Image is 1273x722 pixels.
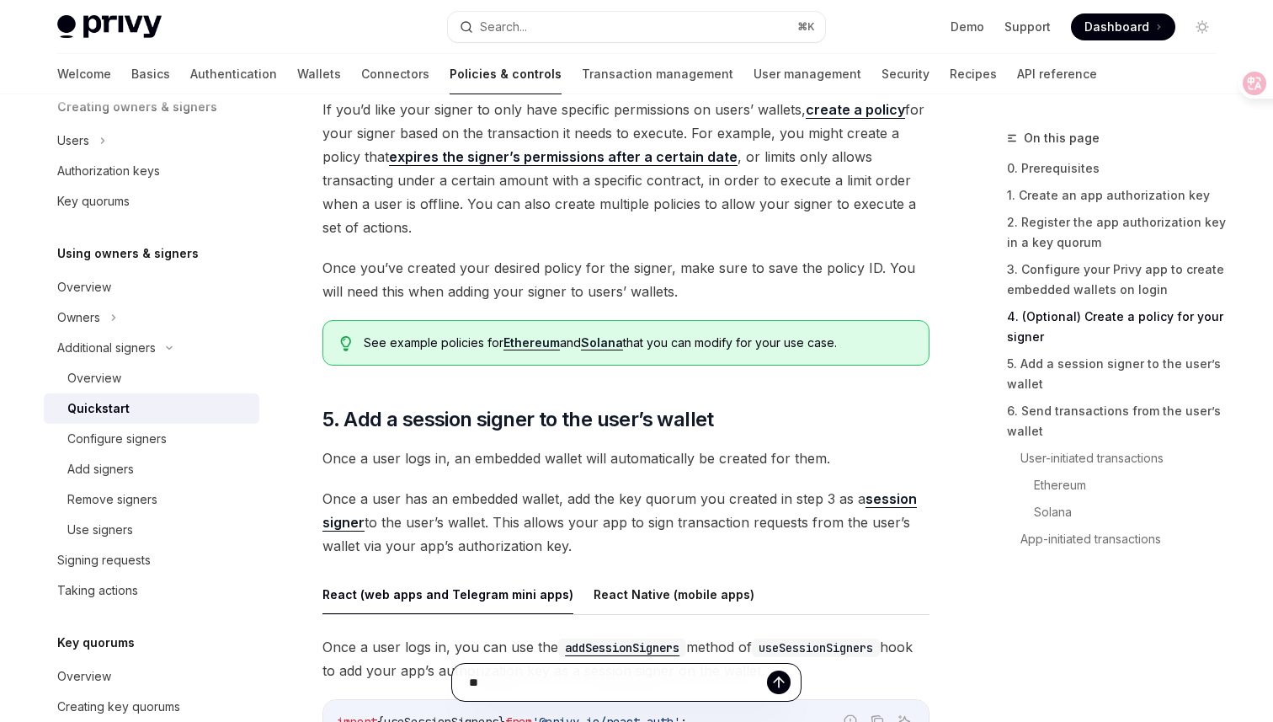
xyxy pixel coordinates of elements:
[1007,398,1229,445] a: 6. Send transactions from the user’s wallet
[882,54,929,94] a: Security
[582,54,733,94] a: Transaction management
[57,580,138,601] div: Taking actions
[44,484,259,515] a: Remove signers
[1189,13,1216,40] button: Toggle dark mode
[131,54,170,94] a: Basics
[1084,19,1149,35] span: Dashboard
[1004,19,1051,35] a: Support
[389,148,738,166] a: expires the signer’s permissions after a certain date
[581,335,623,350] a: Solana
[57,15,162,39] img: light logo
[767,671,791,694] button: Send message
[503,335,560,350] a: Ethereum
[44,424,259,454] a: Configure signers
[57,277,111,297] div: Overview
[1007,350,1229,398] a: 5. Add a session signer to the user’s wallet
[190,54,277,94] a: Authentication
[1024,128,1100,148] span: On this page
[1007,256,1229,303] a: 3. Configure your Privy app to create embedded wallets on login
[1020,445,1229,472] a: User-initiated transactions
[322,487,929,558] span: Once a user has an embedded wallet, add the key quorum you created in step 3 as a to the user’s w...
[44,156,259,186] a: Authorization keys
[57,54,111,94] a: Welcome
[44,515,259,545] a: Use signers
[322,447,929,470] span: Once a user logs in, an embedded wallet will automatically be created for them.
[67,398,130,419] div: Quickstart
[754,54,861,94] a: User management
[480,17,527,37] div: Search...
[57,697,180,717] div: Creating key quorums
[67,520,133,540] div: Use signers
[44,393,259,424] a: Quickstart
[1007,182,1229,209] a: 1. Create an app authorization key
[558,639,686,655] a: addSessionSigners
[57,550,151,570] div: Signing requests
[340,336,352,351] svg: Tip
[67,489,157,510] div: Remove signers
[44,545,259,575] a: Signing requests
[951,19,984,35] a: Demo
[57,338,156,358] div: Additional signers
[1020,526,1229,553] a: App-initiated transactions
[1007,303,1229,350] a: 4. (Optional) Create a policy for your signer
[450,54,562,94] a: Policies & controls
[67,429,167,449] div: Configure signers
[44,272,259,302] a: Overview
[797,20,815,34] span: ⌘ K
[44,454,259,484] a: Add signers
[1007,209,1229,256] a: 2. Register the app authorization key in a key quorum
[322,406,714,433] span: 5. Add a session signer to the user’s wallet
[594,575,754,614] button: React Native (mobile apps)
[57,161,160,181] div: Authorization keys
[448,12,825,42] button: Search...⌘K
[361,54,429,94] a: Connectors
[44,661,259,692] a: Overview
[57,243,199,264] h5: Using owners & signers
[806,101,905,119] a: create a policy
[57,633,135,653] h5: Key quorums
[44,186,259,217] a: Key quorums
[67,459,134,479] div: Add signers
[57,131,89,151] div: Users
[1034,499,1229,526] a: Solana
[44,575,259,606] a: Taking actions
[558,639,686,657] code: addSessionSigners
[44,363,259,393] a: Overview
[322,256,929,303] span: Once you’ve created your desired policy for the signer, make sure to save the policy ID. You will...
[1034,472,1229,499] a: Ethereum
[322,635,929,682] span: Once a user logs in, you can use the method of hook to add your app’s authorization key as a sess...
[322,575,573,614] button: React (web apps and Telegram mini apps)
[1071,13,1175,40] a: Dashboard
[322,98,929,239] span: If you’d like your signer to only have specific permissions on users’ wallets, for your signer ba...
[57,666,111,687] div: Overview
[752,639,880,657] code: useSessionSigners
[1007,155,1229,182] a: 0. Prerequisites
[57,191,130,211] div: Key quorums
[1017,54,1097,94] a: API reference
[950,54,997,94] a: Recipes
[297,54,341,94] a: Wallets
[57,308,100,328] div: Owners
[67,368,121,388] div: Overview
[364,334,912,351] span: See example policies for and that you can modify for your use case.
[44,692,259,722] a: Creating key quorums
